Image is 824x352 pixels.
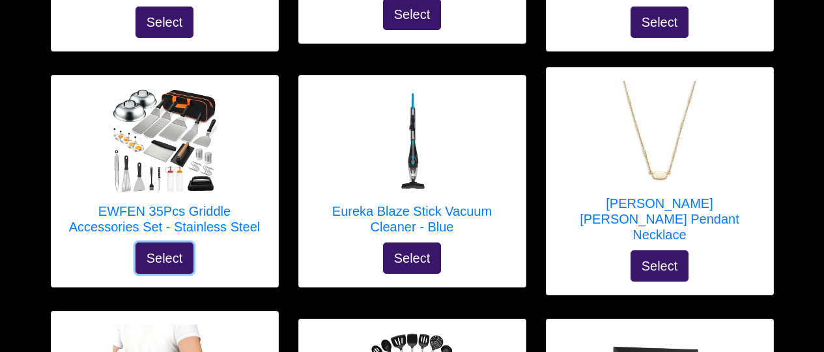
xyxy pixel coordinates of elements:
img: Eureka Blaze Stick Vacuum Cleaner - Blue [360,89,464,193]
button: Select [631,250,689,282]
h5: EWFEN 35Pcs Griddle Accessories Set - Stainless Steel [64,203,265,235]
h5: Eureka Blaze Stick Vacuum Cleaner - Blue [312,203,513,235]
button: Select [135,242,194,274]
a: EWFEN 35Pcs Griddle Accessories Set - Stainless Steel EWFEN 35Pcs Griddle Accessories Set - Stain... [64,89,265,242]
a: Eureka Blaze Stick Vacuum Cleaner - Blue Eureka Blaze Stick Vacuum Cleaner - Blue [312,89,513,242]
h5: [PERSON_NAME] [PERSON_NAME] Pendant Necklace [560,196,760,242]
a: Kendra Scott Fern Pendant Necklace [PERSON_NAME] [PERSON_NAME] Pendant Necklace [560,81,760,250]
img: EWFEN 35Pcs Griddle Accessories Set - Stainless Steel [113,89,217,193]
button: Select [631,7,689,38]
button: Select [135,7,194,38]
img: Kendra Scott Fern Pendant Necklace [608,81,712,185]
button: Select [383,242,442,274]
